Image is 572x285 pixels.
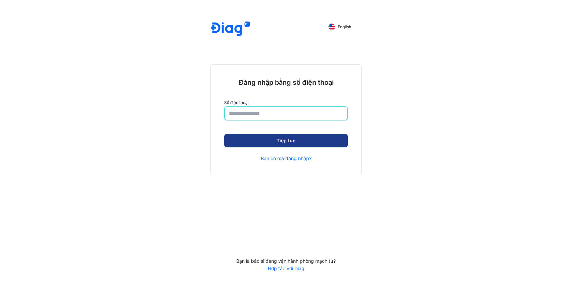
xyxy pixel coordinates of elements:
button: English [324,22,356,32]
label: Số điện thoại [224,100,348,105]
a: Bạn có mã đăng nhập? [261,155,312,162]
button: Tiếp tục [224,134,348,147]
span: English [338,25,351,29]
div: Bạn là bác sĩ đang vận hành phòng mạch tư? [210,258,362,264]
a: Hợp tác với Diag [210,265,362,272]
div: Đăng nhập bằng số điện thoại [224,78,348,87]
img: English [328,24,335,30]
img: logo [211,22,250,37]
